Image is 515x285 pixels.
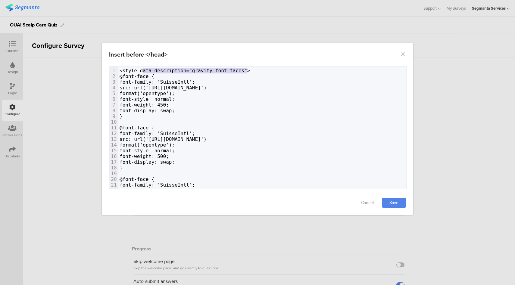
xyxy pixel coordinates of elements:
span: src: url('[URL][DOMAIN_NAME]') [120,136,207,142]
div: 6 [109,96,118,102]
a: Cancel [355,198,379,208]
div: Insert before </head> [109,50,167,59]
div: 7 [109,102,118,108]
div: 12 [109,131,118,136]
div: 3 [109,79,118,85]
span: src: url('[URL][DOMAIN_NAME]') [120,188,207,194]
span: font-family: 'SuisseIntl'; [120,182,195,188]
div: 18 [109,165,118,171]
span: font-display: swap; [120,159,175,165]
div: 20 [109,176,118,182]
div: 14 [109,142,118,148]
span: font-display: swap; [120,108,175,113]
div: 15 [109,148,118,153]
span: @font-face { [120,176,154,182]
div: 4 [109,85,118,91]
span: format('opentype'); [120,142,175,148]
span: @font-face { [120,73,154,79]
div: 16 [109,153,118,159]
div: dialog [102,43,413,215]
button: Close [400,51,406,57]
span: src: url('[URL][DOMAIN_NAME]') [120,85,207,91]
span: font-family: 'SuisseIntl'; [120,79,195,85]
div: 9 [109,113,118,119]
span: font-style: normal; [120,96,175,102]
div: 17 [109,159,118,165]
span: format('opentype'); [120,91,175,96]
span: font-weight: 450; [120,102,169,108]
div: 11 [109,125,118,131]
span: font-weight: 500; [120,153,169,159]
span: @font-face { [120,125,154,131]
div: 2 [109,73,118,79]
div: 5 [109,91,118,96]
span: } [120,165,123,171]
span: <style data-description="gravity-font-faces"> [120,68,250,73]
div: 19 [109,171,118,176]
div: 8 [109,108,118,113]
span: font-style: normal; [120,148,175,153]
span: font-family: 'SuisseIntl'; [120,131,195,136]
div: 1 [109,68,118,73]
a: Save [382,198,406,208]
div: 22 [109,188,118,194]
span: } [120,113,123,119]
div: 21 [109,182,118,188]
div: 10 [109,119,118,125]
div: 13 [109,136,118,142]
